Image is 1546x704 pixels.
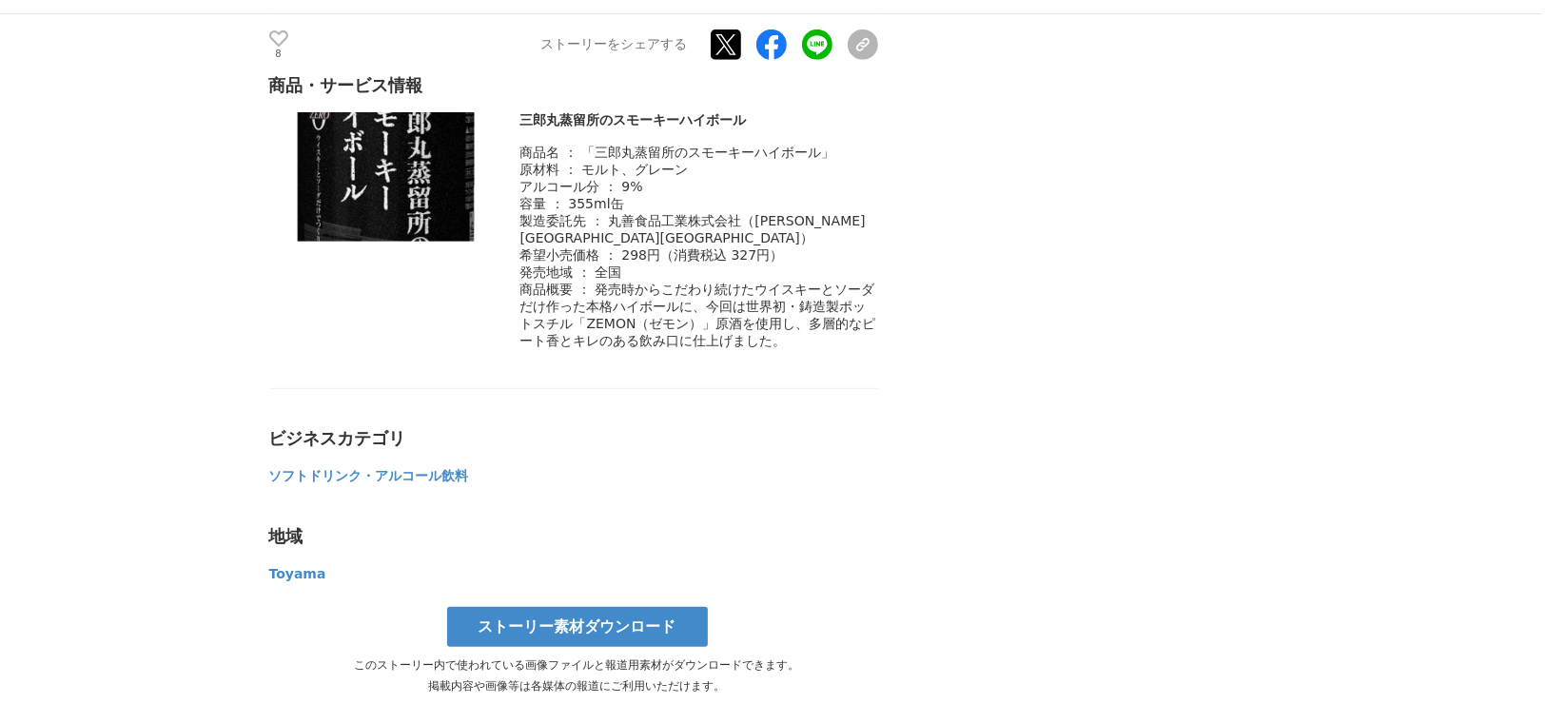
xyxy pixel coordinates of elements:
span: 商品名 ： 「三郎丸蒸留所のスモーキーハイボール」 [520,145,835,160]
div: 三郎丸蒸留所のスモーキーハイボール [520,112,878,129]
div: ビジネスカテゴリ [269,427,878,450]
a: Toyama [269,570,326,580]
span: 商品概要 ： 発売時からこだわり続けたウイスキーとソーダだけ作った本格ハイボールに、今回は世界初・鋳造製ポットスチル「ZEMON（ゼモン）」原酒を使用し、多層的なピート香とキレのある飲み口に仕上... [520,282,876,348]
div: 商品・サービス情報 [269,74,878,97]
span: ソフトドリンク・アルコール飲料 [269,468,469,483]
p: このストーリー内で使われている画像ファイルと報道用素材がダウンロードできます。 掲載内容や画像等は各媒体の報道にご利用いただけます。 [269,655,886,696]
div: 地域 [269,525,878,548]
span: 容量 ： 355ml缶 [520,196,624,211]
p: ストーリーをシェアする [541,36,688,53]
a: ストーリー素材ダウンロード [447,607,708,647]
span: 発売地域 ： 全国 [520,264,622,280]
span: 製造委託先 ： 丸善食品工業株式会社（[PERSON_NAME][GEOGRAPHIC_DATA][GEOGRAPHIC_DATA]） [520,213,866,245]
a: ソフトドリンク・アルコール飲料 [269,472,469,482]
img: thumbnail_597dfb40-fde4-11ed-9092-a9320e44d8d9.png [269,112,498,242]
span: Toyama [269,566,326,581]
span: 希望小売価格 ： 298円（消費税込 327円） [520,247,784,263]
p: 8 [269,49,288,59]
span: 原材料 ： モルト、グレーン [520,162,689,177]
span: アルコール分 ： 9% [520,179,643,194]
